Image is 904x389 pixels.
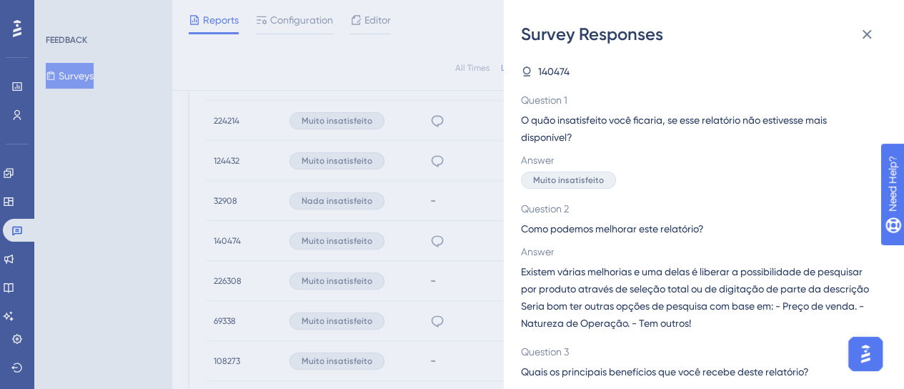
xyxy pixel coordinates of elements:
span: Question 2 [521,200,875,217]
span: Answer [521,152,875,169]
span: Existem várias melhorias e uma delas é liberar a possibilidade de pesquisar por produto através d... [521,263,875,332]
span: Answer [521,243,875,260]
span: Need Help? [34,4,89,21]
span: 140474 [538,63,570,80]
span: Muito insatisfeito [533,174,604,186]
iframe: UserGuiding AI Assistant Launcher [844,333,887,375]
span: Como podemos melhorar este relatório? [521,220,875,237]
span: Question 1 [521,92,875,109]
span: Question 3 [521,343,875,360]
div: Survey Responses [521,23,887,46]
span: Quais os principais benefícios que você recebe deste relatório? [521,363,875,380]
span: O quão insatisfeito você ficaria, se esse relatório não estivesse mais disponível? [521,112,875,146]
